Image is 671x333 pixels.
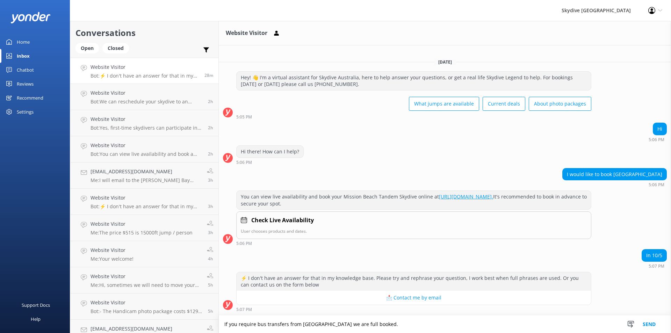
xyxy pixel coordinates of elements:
button: 📩 Contact me by email [237,291,591,305]
div: Closed [102,43,129,53]
div: Recommend [17,91,43,105]
span: Sep 29 2025 02:19pm (UTC +10:00) Australia/Brisbane [208,203,213,209]
div: Sep 29 2025 05:06pm (UTC +10:00) Australia/Brisbane [236,160,304,165]
strong: 5:05 PM [236,115,252,119]
span: [DATE] [434,59,456,65]
a: Website VisitorBot:We can reschedule your skydive to an alternative time or date if you provide 2... [70,84,218,110]
p: Me: Your welcome! [91,256,134,262]
div: Support Docs [22,298,50,312]
a: Website VisitorMe:The price $515 is 15000ft jump / person3h [70,215,218,241]
span: Sep 29 2025 12:04pm (UTC +10:00) Australia/Brisbane [208,308,213,314]
h4: Website Visitor [91,142,203,149]
div: Sep 29 2025 05:06pm (UTC +10:00) Australia/Brisbane [649,137,667,142]
h4: Check Live Availability [251,216,314,225]
span: Sep 29 2025 05:07pm (UTC +10:00) Australia/Brisbane [204,72,213,78]
div: Help [31,312,41,326]
h4: Website Visitor [91,246,134,254]
div: Sep 29 2025 05:07pm (UTC +10:00) Australia/Brisbane [642,263,667,268]
p: Bot: Yes, first-time skydivers can participate in tandem [GEOGRAPHIC_DATA], which are an incredib... [91,125,203,131]
div: In 10/5 [642,249,666,261]
strong: 5:06 PM [236,241,252,246]
a: [URL][DOMAIN_NAME]. [439,193,493,200]
strong: 5:06 PM [649,138,664,142]
p: Bot: ⚡ I don't have an answer for that in my knowledge base. Please try and rephrase your questio... [91,203,203,210]
div: ⚡ I don't have an answer for that in my knowledge base. Please try and rephrase your question, I ... [237,272,591,291]
p: Bot: - The Handicam photo package costs $129 per person and includes photos of your entire experi... [91,308,203,314]
button: Send [636,316,662,333]
strong: 5:06 PM [649,183,664,187]
a: Website VisitorBot:- The Handicam photo package costs $129 per person and includes photos of your... [70,294,218,320]
textarea: If you require bus transfers from [GEOGRAPHIC_DATA] we are full booked. [219,316,671,333]
h2: Conversations [75,26,213,39]
h3: Website Visitor [226,29,267,38]
p: Bot: We can reschedule your skydive to an alternative time or date if you provide 24 hours notice... [91,99,203,105]
a: Website VisitorBot:Yes, first-time skydivers can participate in tandem [GEOGRAPHIC_DATA], which a... [70,110,218,136]
h4: Website Visitor [91,194,203,202]
div: Home [17,35,30,49]
span: Sep 29 2025 02:33pm (UTC +10:00) Australia/Brisbane [208,177,213,183]
a: Website VisitorBot:⚡ I don't have an answer for that in my knowledge base. Please try and rephras... [70,189,218,215]
div: Sep 29 2025 05:05pm (UTC +10:00) Australia/Brisbane [236,114,591,119]
h4: [EMAIL_ADDRESS][DOMAIN_NAME] [91,168,202,175]
div: Inbox [17,49,30,63]
a: Website VisitorBot:⚡ I don't have an answer for that in my knowledge base. Please try and rephras... [70,58,218,84]
div: Hi [653,123,666,135]
p: User chooses products and dates. [241,228,587,234]
p: Me: I will email to the [PERSON_NAME] Bay team to check your Ultimate package. Once it it complet... [91,177,202,183]
div: Settings [17,105,34,119]
div: Sep 29 2025 05:06pm (UTC +10:00) Australia/Brisbane [236,241,591,246]
div: Sep 29 2025 05:06pm (UTC +10:00) Australia/Brisbane [562,182,667,187]
h4: Website Visitor [91,115,203,123]
div: Hi there! How can I help? [237,146,303,158]
button: What jumps are available [409,97,479,111]
span: Sep 29 2025 02:06pm (UTC +10:00) Australia/Brisbane [208,230,213,236]
h4: Website Visitor [91,299,203,306]
strong: 5:06 PM [236,160,252,165]
a: Website VisitorMe:Hi, sometimes we will need to move your check in time due to the weather or ope... [70,267,218,294]
span: Sep 29 2025 02:51pm (UTC +10:00) Australia/Brisbane [208,151,213,157]
div: Open [75,43,99,53]
div: I would like to book [GEOGRAPHIC_DATA] [563,168,666,180]
span: Sep 29 2025 03:15pm (UTC +10:00) Australia/Brisbane [208,99,213,104]
span: Sep 29 2025 12:51pm (UTC +10:00) Australia/Brisbane [208,256,213,262]
a: Closed [102,44,132,52]
h4: Website Visitor [91,220,193,228]
h4: [EMAIL_ADDRESS][DOMAIN_NAME] [91,325,202,333]
div: Hey! 👋 I'm a virtual assistant for Skydive Australia, here to help answer your questions, or get ... [237,72,591,90]
span: Sep 29 2025 12:07pm (UTC +10:00) Australia/Brisbane [208,282,213,288]
button: About photo packages [529,97,591,111]
div: Chatbot [17,63,34,77]
h4: Website Visitor [91,63,199,71]
a: Open [75,44,102,52]
h4: Website Visitor [91,273,202,280]
div: Sep 29 2025 05:07pm (UTC +10:00) Australia/Brisbane [236,307,591,312]
p: Me: The price $515 is 15000ft jump / person [91,230,193,236]
p: Me: Hi, sometimes we will need to move your check in time due to the weather or operational reason. [91,282,202,288]
p: Bot: ⚡ I don't have an answer for that in my knowledge base. Please try and rephrase your questio... [91,73,199,79]
p: Bot: You can view live availability and book a tandem skydive online. Please visit the specific l... [91,151,203,157]
button: Current deals [483,97,525,111]
a: Website VisitorBot:You can view live availability and book a tandem skydive online. Please visit ... [70,136,218,162]
strong: 5:07 PM [236,307,252,312]
div: You can view live availability and book your Mission Beach Tandem Skydive online at It's recommen... [237,191,591,209]
div: Reviews [17,77,34,91]
h4: Website Visitor [91,89,203,97]
a: Website VisitorMe:Your welcome!4h [70,241,218,267]
img: yonder-white-logo.png [10,12,51,23]
a: [EMAIL_ADDRESS][DOMAIN_NAME]Me:I will email to the [PERSON_NAME] Bay team to check your Ultimate ... [70,162,218,189]
span: Sep 29 2025 03:13pm (UTC +10:00) Australia/Brisbane [208,125,213,131]
strong: 5:07 PM [649,264,664,268]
